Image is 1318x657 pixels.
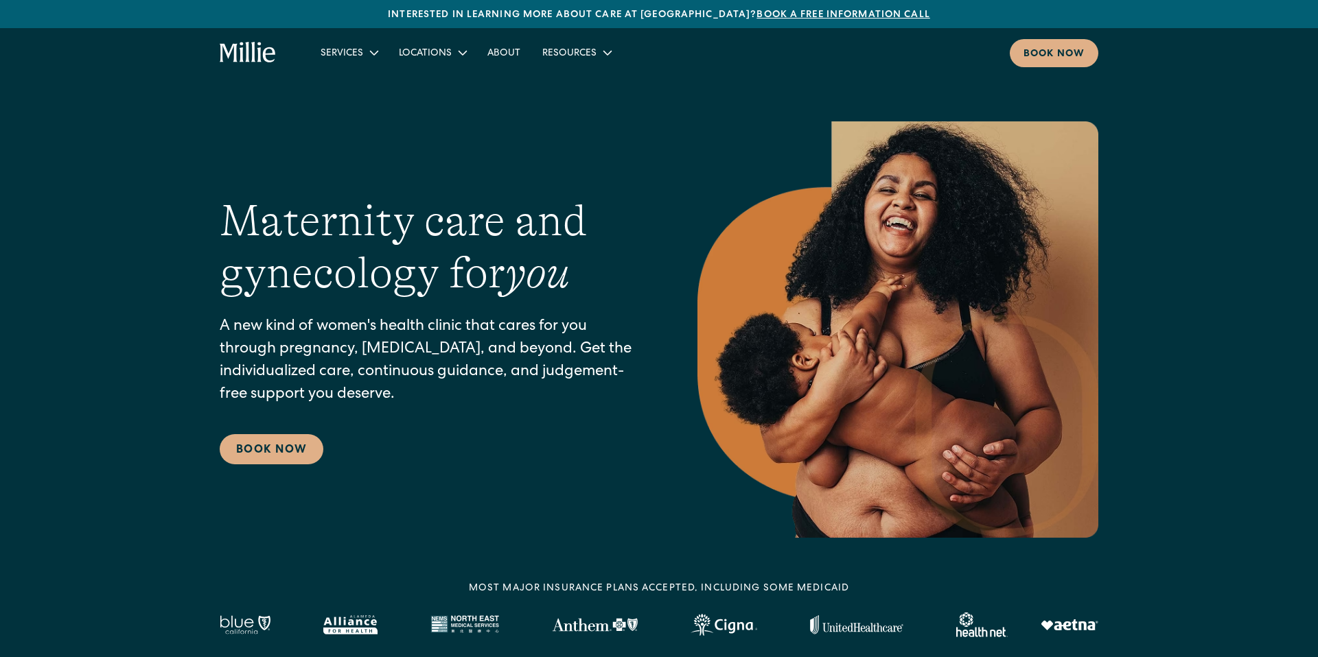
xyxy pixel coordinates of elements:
img: Healthnet logo [956,612,1008,637]
em: you [505,248,570,298]
div: Services [321,47,363,61]
img: Aetna logo [1041,619,1098,630]
img: Anthem Logo [552,618,638,632]
p: A new kind of women's health clinic that cares for you through pregnancy, [MEDICAL_DATA], and bey... [220,316,643,407]
div: MOST MAJOR INSURANCE PLANS ACCEPTED, INCLUDING some MEDICAID [469,582,849,596]
div: Book now [1024,47,1085,62]
img: North East Medical Services logo [430,615,499,634]
img: Blue California logo [220,615,270,634]
div: Locations [399,47,452,61]
div: Resources [542,47,597,61]
a: Book now [1010,39,1098,67]
div: Services [310,41,388,64]
div: Locations [388,41,476,64]
img: Cigna logo [691,614,757,636]
h1: Maternity care and gynecology for [220,195,643,300]
img: Smiling mother with her baby in arms, celebrating body positivity and the nurturing bond of postp... [697,121,1098,538]
div: Resources [531,41,621,64]
a: Book Now [220,434,323,464]
a: About [476,41,531,64]
a: home [220,42,277,64]
a: Book a free information call [756,10,929,20]
img: United Healthcare logo [810,615,903,634]
img: Alameda Alliance logo [323,615,378,634]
